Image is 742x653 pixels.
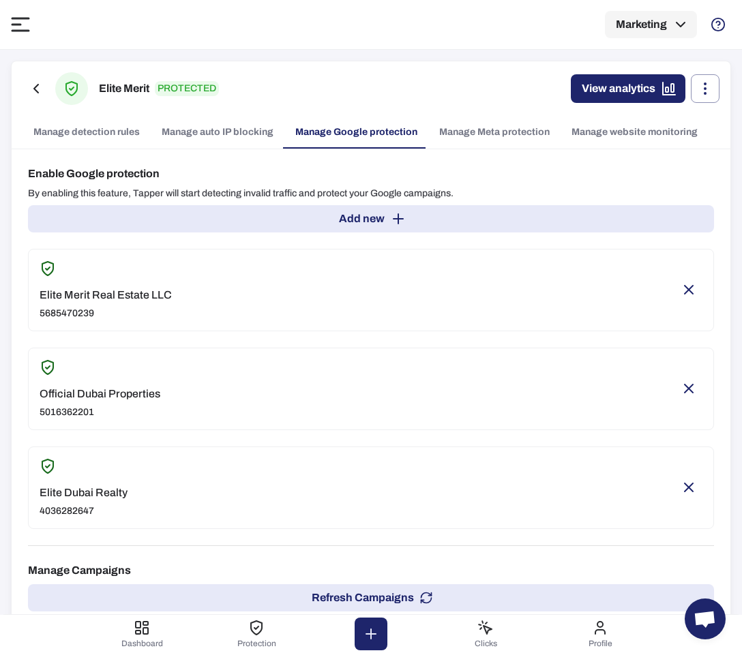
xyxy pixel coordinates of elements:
a: Manage Meta protection [428,116,561,149]
span: Dashboard [121,639,163,648]
button: Profile [543,615,657,653]
p: By enabling this feature, Tapper will start detecting invalid traffic and protect your Google cam... [28,187,714,200]
button: Remove account [675,474,702,501]
a: Manage Google protection [284,116,428,149]
span: Profile [589,639,612,648]
h6: Elite Merit [99,80,149,97]
a: View analytics [571,74,685,103]
a: Manage detection rules [23,116,151,149]
button: Remove account [675,276,702,303]
a: Add new [28,205,714,232]
p: 4036282647 [40,505,128,517]
div: Open chat [685,598,726,639]
p: Elite Merit Real Estate LLC [40,288,172,302]
p: 5685470239 [40,307,172,320]
button: Dashboard [85,615,199,653]
button: Protection [199,615,314,653]
a: Manage auto IP blocking [151,116,284,149]
h6: Manage Campaigns [28,562,714,579]
a: Manage website monitoring [561,116,709,149]
span: Clicks [475,639,497,648]
p: PROTECTED [155,81,219,96]
p: 5016362201 [40,406,160,419]
span: Protection [237,639,276,648]
button: Marketing [605,11,697,38]
p: Official Dubai Properties [40,387,160,401]
button: Remove account [675,375,702,402]
button: Refresh Campaigns [28,584,714,611]
h6: Enable Google protection [28,166,714,182]
p: Elite Dubai Realty [40,486,128,500]
button: Clicks [428,615,543,653]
